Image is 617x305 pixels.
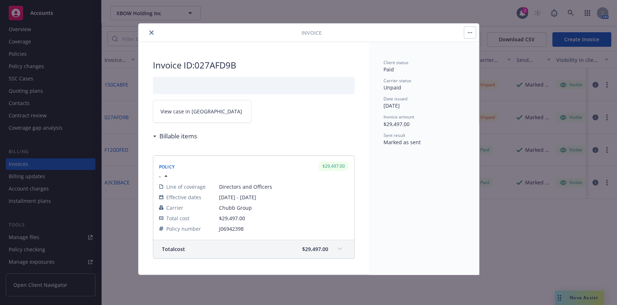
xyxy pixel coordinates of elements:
[219,183,348,191] span: Directors and Officers
[153,59,355,71] h2: Invoice ID: 027AFD9B
[162,245,185,253] span: Total cost
[166,204,183,212] span: Carrier
[159,172,170,180] button: -
[384,66,394,73] span: Paid
[153,131,197,141] div: Billable items
[153,240,354,258] div: Totalcost$29,497.00
[219,215,245,222] span: $29,497.00
[159,172,161,180] span: -
[219,225,348,233] span: J06942398
[219,204,348,212] span: Chubb Group
[384,121,410,128] span: $29,497.00
[166,193,201,201] span: Effective dates
[302,245,328,253] span: $29,497.00
[384,96,407,102] span: Date issued
[301,29,322,37] span: Invoice
[159,164,175,170] span: Policy
[384,59,408,66] span: Client status
[147,28,156,37] button: close
[384,84,401,91] span: Unpaid
[166,225,201,233] span: Policy number
[159,131,197,141] h3: Billable items
[166,214,189,222] span: Total cost
[153,100,252,123] a: View case in [GEOGRAPHIC_DATA]
[384,78,411,84] span: Carrier status
[384,114,414,120] span: Invoice amount
[384,139,421,146] span: Marked as sent
[166,183,206,191] span: Line of coverage
[384,102,400,109] span: [DATE]
[384,132,405,138] span: Sent result
[160,108,242,115] span: View case in [GEOGRAPHIC_DATA]
[219,193,348,201] span: [DATE] - [DATE]
[319,162,348,171] div: $29,497.00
